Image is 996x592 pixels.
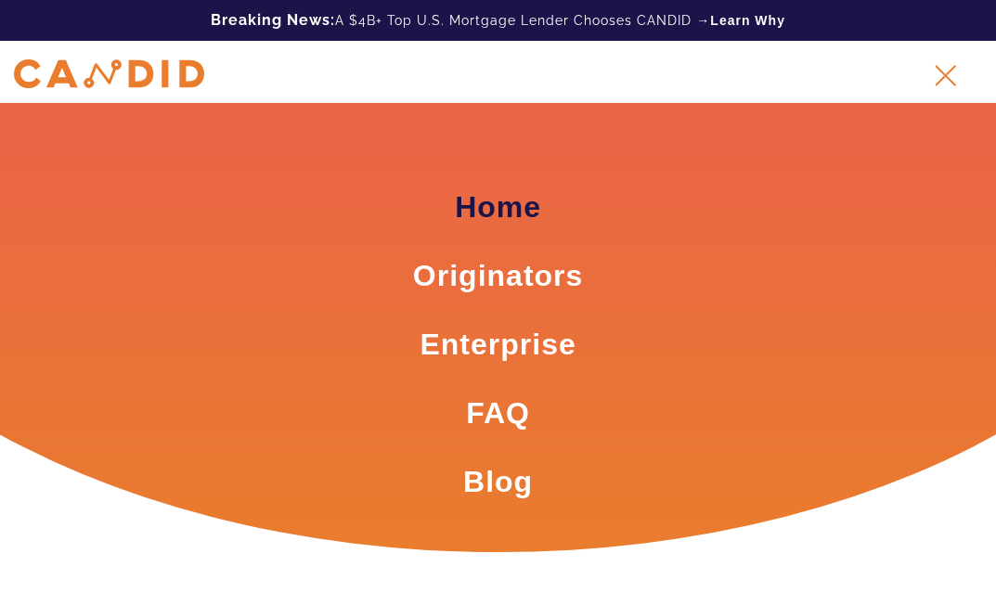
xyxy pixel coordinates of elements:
[455,187,541,227] a: Home
[14,59,204,88] img: CANDID APP
[466,393,530,433] a: FAQ
[413,255,583,296] a: Originators
[211,11,335,29] b: Breaking News:
[420,324,576,365] a: Enterprise
[710,11,785,30] a: Learn Why
[463,461,533,502] a: Blog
